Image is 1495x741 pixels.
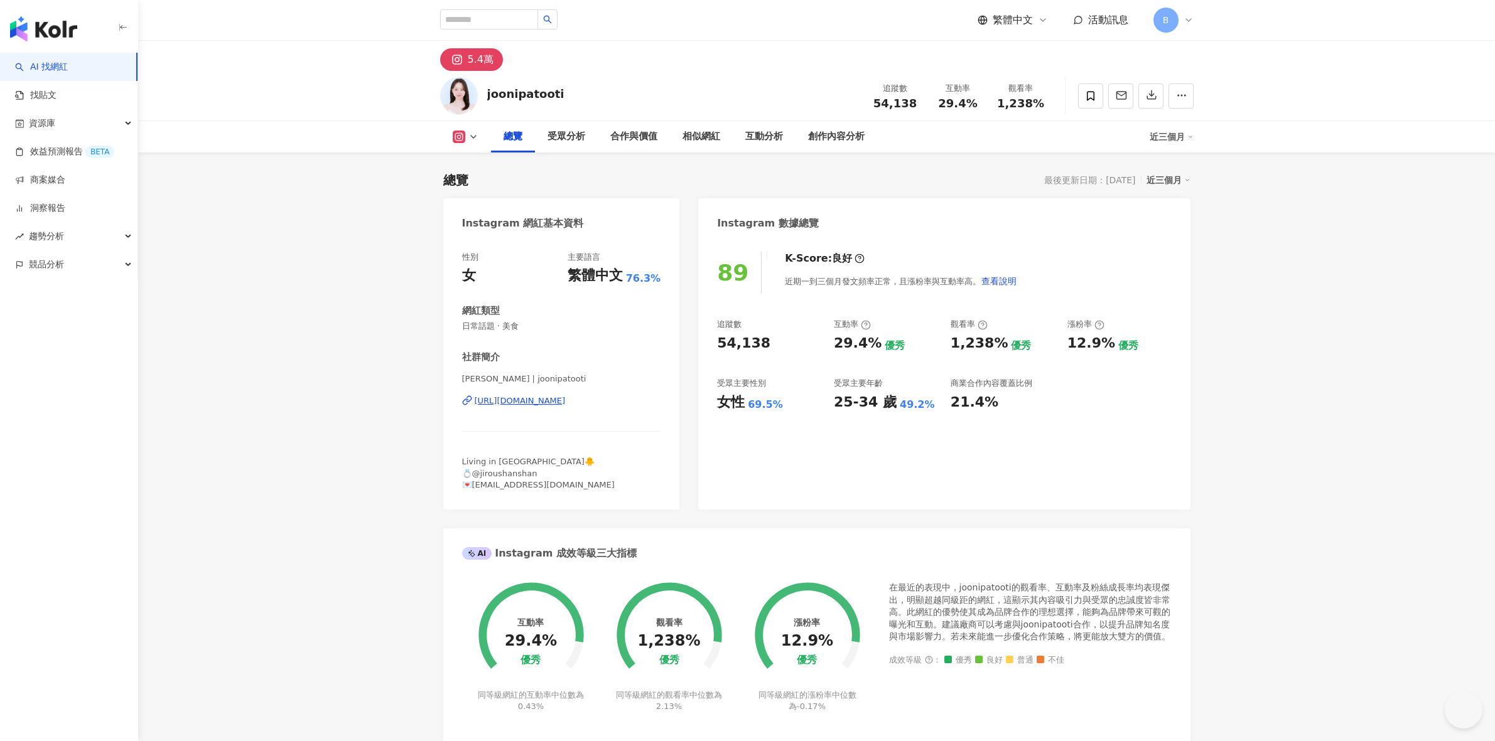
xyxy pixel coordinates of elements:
img: logo [10,16,77,41]
div: 優秀 [659,654,679,666]
button: 查看說明 [981,269,1017,294]
div: [URL][DOMAIN_NAME] [475,395,566,407]
div: 社群簡介 [462,351,500,364]
div: 1,238% [638,632,701,650]
div: Instagram 數據總覽 [717,216,819,230]
span: 資源庫 [29,109,55,137]
span: 普通 [1006,656,1034,665]
div: 觀看率 [951,319,988,330]
span: 活動訊息 [1088,14,1128,26]
div: 女性 [717,393,745,412]
span: 76.3% [626,272,661,285]
div: Instagram 網紅基本資料 [462,216,584,230]
div: 成效等級 ： [889,656,1172,665]
div: 總覽 [504,129,522,144]
div: 受眾分析 [548,129,585,144]
span: Living in [GEOGRAPHIC_DATA]🐥 💍@jiroushanshan 💌[EMAIL_ADDRESS][DOMAIN_NAME] [462,457,615,489]
div: 主要語言 [568,252,600,263]
div: 近三個月 [1147,172,1190,188]
span: 趨勢分析 [29,222,64,250]
div: 同等級網紅的漲粉率中位數為 [752,690,862,712]
div: 49.2% [900,398,935,412]
div: 追蹤數 [717,319,742,330]
div: 54,138 [717,334,770,353]
div: 相似網紅 [683,129,720,144]
div: 近期一到三個月發文頻率正常，且漲粉率與互動率高。 [785,269,1017,294]
div: 商業合作內容覆蓋比例 [951,378,1032,389]
span: B [1163,13,1169,27]
a: 找貼文 [15,89,57,102]
span: 1,238% [997,97,1044,110]
div: 25-34 歲 [834,393,897,412]
div: 良好 [832,252,852,265]
div: 21.4% [951,393,998,412]
a: 洞察報告 [15,202,65,215]
div: 受眾主要年齡 [834,378,883,389]
div: 受眾主要性別 [717,378,766,389]
a: 商案媒合 [15,174,65,186]
span: 54,138 [873,97,917,110]
span: 競品分析 [29,250,64,279]
a: 效益預測報告BETA [15,146,114,158]
div: 12.9% [781,632,833,650]
span: 良好 [975,656,1003,665]
img: KOL Avatar [440,77,478,115]
div: 追蹤數 [872,82,919,95]
span: rise [15,232,24,241]
div: 漲粉率 [1067,319,1104,330]
div: 網紅類型 [462,304,500,317]
div: 近三個月 [1150,127,1194,147]
div: joonipatooti [487,86,564,102]
span: 繁體中文 [993,13,1033,27]
div: 29.4% [834,334,882,353]
span: [PERSON_NAME] | joonipatooti [462,373,661,385]
div: 創作內容分析 [808,129,865,144]
a: [URL][DOMAIN_NAME] [462,395,661,407]
span: 不佳 [1037,656,1064,665]
div: 性別 [462,252,478,263]
div: 觀看率 [997,82,1045,95]
div: 互動分析 [745,129,783,144]
div: 29.4% [505,632,557,650]
span: -0.17% [797,701,826,711]
div: Instagram 成效等級三大指標 [462,546,637,560]
iframe: Help Scout Beacon - Open [1445,691,1482,728]
div: 合作與價值 [610,129,657,144]
div: 觀看率 [656,617,683,627]
div: AI [462,547,492,560]
div: 89 [717,260,748,285]
div: 優秀 [797,654,817,666]
span: 日常話題 · 美食 [462,321,661,332]
span: 查看說明 [981,276,1017,286]
span: search [543,15,552,24]
div: 總覽 [443,171,468,189]
div: 優秀 [1118,339,1138,353]
div: 12.9% [1067,334,1115,353]
div: 優秀 [885,339,905,353]
div: K-Score : [785,252,865,265]
div: 最後更新日期：[DATE] [1044,175,1135,185]
span: 優秀 [944,656,972,665]
div: 優秀 [521,654,541,666]
div: 互動率 [834,319,871,330]
div: 5.4萬 [468,51,494,68]
div: 同等級網紅的互動率中位數為 [476,690,586,712]
div: 繁體中文 [568,266,623,285]
div: 在最近的表現中，joonipatooti的觀看率、互動率及粉絲成長率均表現傑出，明顯超越同級距的網紅，這顯示其內容吸引力與受眾的忠誠度皆非常高。此網紅的優勢使其成為品牌合作的理想選擇，能夠為品牌... [889,582,1172,643]
div: 女 [462,266,476,285]
span: 0.43% [518,701,544,711]
div: 漲粉率 [794,617,820,627]
div: 互動率 [517,617,544,627]
span: 2.13% [656,701,682,711]
a: searchAI 找網紅 [15,61,68,73]
div: 優秀 [1011,339,1031,353]
span: 29.4% [938,97,977,110]
button: 5.4萬 [440,48,503,71]
div: 互動率 [934,82,982,95]
div: 69.5% [748,398,783,412]
div: 同等級網紅的觀看率中位數為 [614,690,724,712]
div: 1,238% [951,334,1008,353]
